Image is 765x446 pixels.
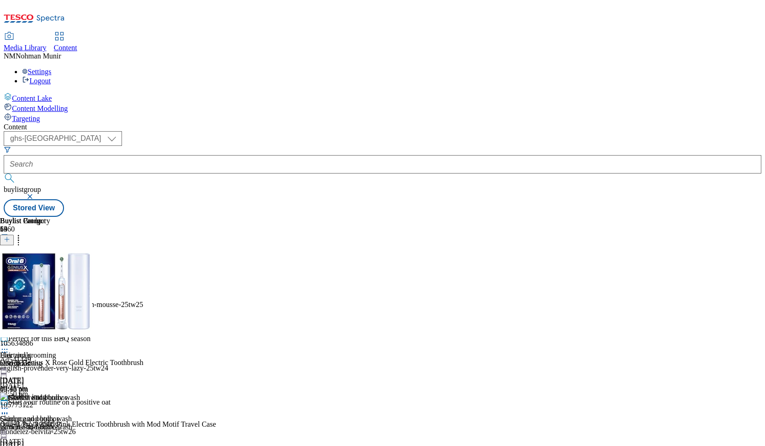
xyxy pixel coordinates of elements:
span: Content [54,44,77,52]
a: Media Library [4,33,46,52]
a: Content [54,33,77,52]
span: Media Library [4,44,46,52]
a: Content Lake [4,93,761,103]
div: Content [4,123,761,131]
span: Nohman Munir [16,52,61,60]
a: Logout [22,77,51,85]
svg: Search Filters [4,146,11,153]
span: Content Lake [12,94,52,102]
span: NM [4,52,16,60]
span: buylistgroup [4,185,41,193]
input: Search [4,155,761,174]
span: Targeting [12,115,40,122]
a: Targeting [4,113,761,123]
button: Stored View [4,199,64,217]
a: Content Modelling [4,103,761,113]
span: Content Modelling [12,104,68,112]
a: Settings [22,68,52,75]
